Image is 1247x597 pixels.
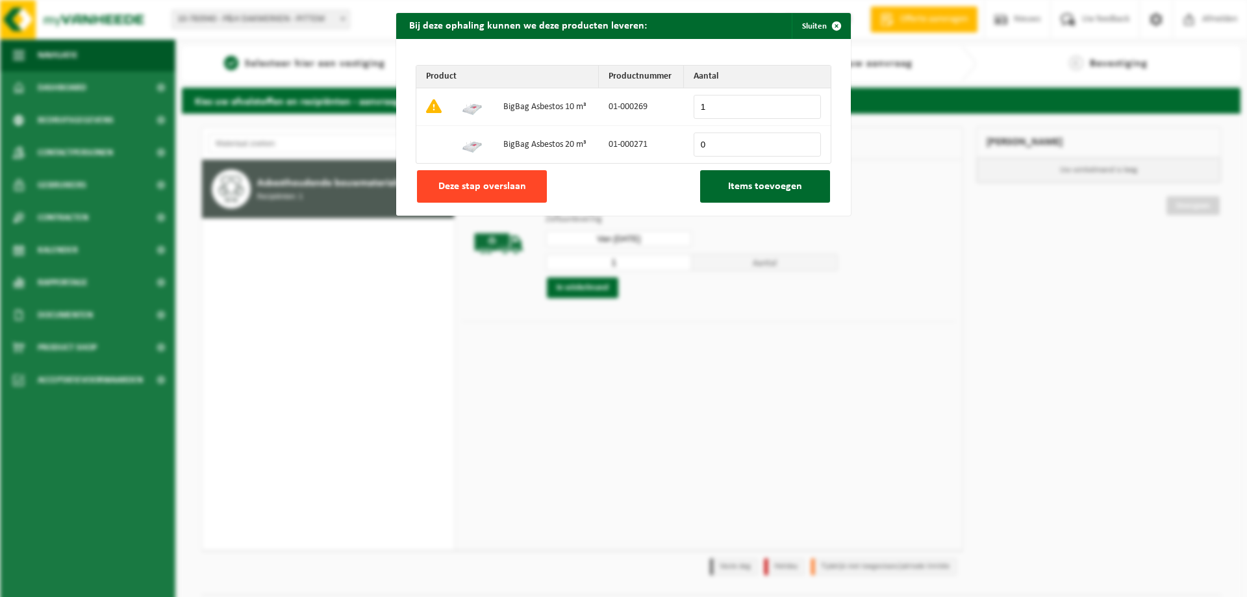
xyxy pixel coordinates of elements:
td: BigBag Asbestos 10 m³ [494,88,599,126]
button: Deze stap overslaan [417,170,547,203]
td: 01-000271 [599,126,684,163]
span: Items toevoegen [728,181,802,192]
span: Deze stap overslaan [438,181,526,192]
th: Product [416,66,599,88]
img: 01-000271 [462,133,483,154]
img: 01-000269 [462,95,483,116]
td: 01-000269 [599,88,684,126]
button: Sluiten [792,13,850,39]
th: Aantal [684,66,831,88]
button: Items toevoegen [700,170,830,203]
h2: Bij deze ophaling kunnen we deze producten leveren: [396,13,660,38]
th: Productnummer [599,66,684,88]
td: BigBag Asbestos 20 m³ [494,126,599,163]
